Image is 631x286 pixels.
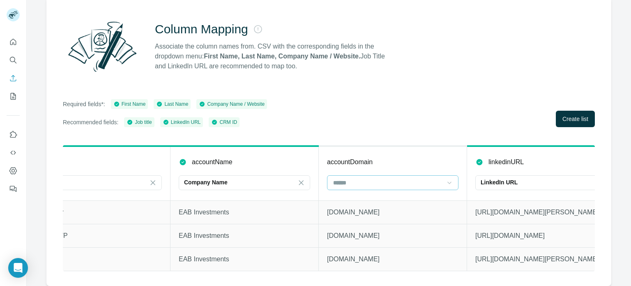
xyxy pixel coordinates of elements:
p: linkedinURL [488,157,524,167]
p: [URL][DOMAIN_NAME] [475,231,607,241]
p: accountName [192,157,233,167]
p: Associate the column names from. CSV with the corresponding fields in the dropdown menu: Job Titl... [155,42,392,71]
div: Open Intercom Messenger [8,258,28,278]
button: Create list [556,111,595,127]
div: LinkedIn URL [163,119,201,126]
span: Create list [562,115,588,123]
p: [URL][DOMAIN_NAME][PERSON_NAME] [475,254,607,264]
p: EAB Investments [179,231,310,241]
p: [DOMAIN_NAME] [327,254,458,264]
p: [DOMAIN_NAME] [327,207,458,217]
p: Required fields*: [63,100,105,108]
p: EAB Investments [179,254,310,264]
p: [DOMAIN_NAME] [327,231,458,241]
div: Job title [127,119,152,126]
p: Recommended fields: [63,118,118,126]
button: Search [7,53,20,67]
p: EAB Investments [179,207,310,217]
button: Use Surfe API [7,145,20,160]
p: accountDomain [327,157,373,167]
div: Last Name [156,100,188,108]
p: [URL][DOMAIN_NAME][PERSON_NAME] [475,207,607,217]
p: LinkedIn URL [481,178,518,186]
div: First Name [113,100,146,108]
strong: First Name, Last Name, Company Name / Website. [204,53,360,60]
div: Company Name / Website [199,100,265,108]
img: Surfe Illustration - Column Mapping [63,17,142,76]
p: Director / VP [30,231,162,241]
button: Enrich CSV [7,71,20,86]
div: CRM ID [211,119,237,126]
p: Company Name [184,178,228,186]
p: Practitioner [30,207,162,217]
p: Head Of [30,254,162,264]
button: Feedback [7,181,20,196]
h2: Column Mapping [155,22,248,37]
button: My lists [7,89,20,104]
button: Use Surfe on LinkedIn [7,127,20,142]
button: Quick start [7,35,20,49]
button: Dashboard [7,163,20,178]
